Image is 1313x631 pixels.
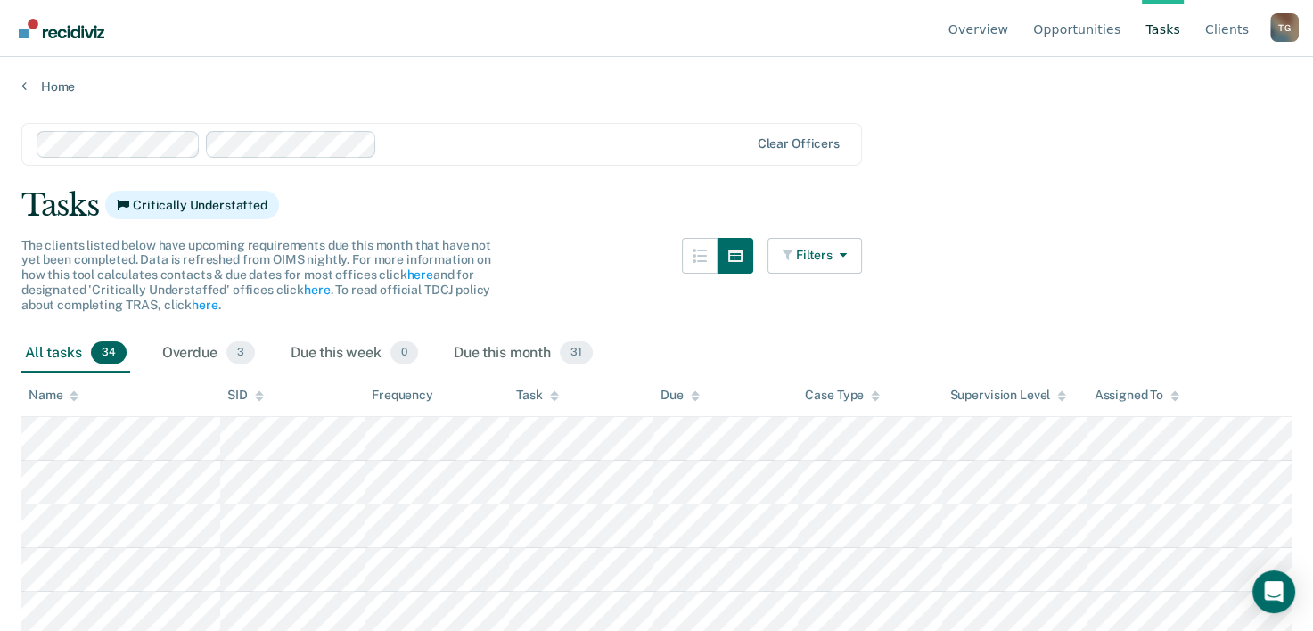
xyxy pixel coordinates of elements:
div: Overdue3 [159,334,258,373]
div: Due this week0 [287,334,422,373]
button: Profile dropdown button [1270,13,1299,42]
div: Task [516,388,558,403]
span: 0 [390,341,418,365]
div: T G [1270,13,1299,42]
div: Clear officers [758,136,840,152]
div: All tasks34 [21,334,130,373]
a: Home [21,78,1292,94]
img: Recidiviz [19,19,104,38]
div: Name [29,388,78,403]
a: here [406,267,432,282]
button: Filters [767,238,862,274]
span: The clients listed below have upcoming requirements due this month that have not yet been complet... [21,238,491,312]
a: here [304,283,330,297]
a: here [192,298,217,312]
div: Assigned To [1095,388,1179,403]
span: 34 [91,341,127,365]
div: Supervision Level [949,388,1066,403]
div: Frequency [372,388,433,403]
div: Open Intercom Messenger [1252,570,1295,613]
div: SID [227,388,264,403]
span: 31 [560,341,593,365]
div: Tasks [21,187,1292,224]
div: Due this month31 [450,334,596,373]
div: Due [661,388,700,403]
div: Case Type [805,388,880,403]
span: Critically Understaffed [105,191,279,219]
span: 3 [226,341,255,365]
